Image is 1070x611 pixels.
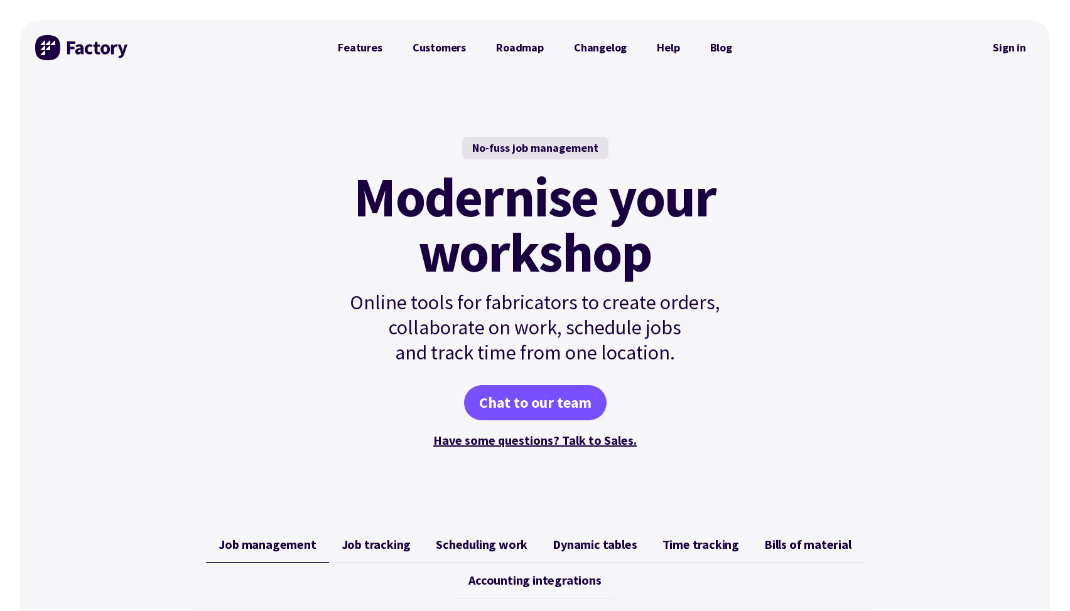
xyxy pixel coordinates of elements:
[481,35,559,60] a: Roadmap
[764,537,851,552] span: Bills of material
[323,35,397,60] a: Features
[354,169,716,280] mark: Modernise your workshop
[433,432,637,448] a: Have some questions? Talk to Sales.
[984,33,1035,62] nav: Secondary Navigation
[342,537,411,552] span: Job tracking
[436,537,527,552] span: Scheduling work
[559,35,642,60] a: Changelog
[695,35,747,60] a: Blog
[219,537,316,552] span: Job management
[984,33,1035,62] a: Sign in
[35,35,129,60] img: Factory
[462,137,608,159] div: No-fuss job management
[397,35,481,60] a: Customers
[642,35,694,60] a: Help
[323,290,747,365] p: Online tools for fabricators to create orders, collaborate on work, schedule jobs and track time ...
[323,35,747,60] nav: Primary Navigation
[468,573,601,588] span: Accounting integrations
[662,537,739,552] span: Time tracking
[464,385,607,420] a: Chat to our team
[553,537,637,552] span: Dynamic tables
